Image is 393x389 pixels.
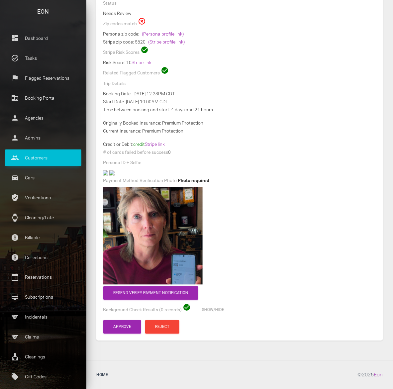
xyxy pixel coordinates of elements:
p: Admins [10,133,76,143]
label: Background Check Results (0 records) [103,307,182,314]
p: Gift Codes [10,372,76,382]
p: Subscriptions [10,292,76,302]
a: calendar_today Reservations [5,269,81,286]
span: credit [133,142,165,147]
a: flag Flagged Reservations [5,70,81,86]
p: Cleaning/Late [10,213,76,223]
div: © 2025 [358,366,388,384]
a: Home [91,366,113,384]
div: Credit or Debit: [98,140,381,148]
div: Time between booking and start: 4 days and 21 hours [98,106,381,114]
span: check_circle [161,66,169,74]
a: (Stripe profile link) [148,39,185,45]
p: Agencies [10,113,76,123]
p: Dashboard [10,33,76,43]
a: corporate_fare Booking Portal [5,90,81,106]
div: Current Insurance: Premium Protection [98,127,381,135]
span: Photo required [178,178,209,183]
a: person Admins [5,130,81,146]
div: 0 [98,148,381,158]
div: Start Date: [DATE] 10:00AM CDT [98,98,381,106]
a: verified_user Verifications [5,189,81,206]
a: Stripe link [132,60,151,65]
img: markup_1000078179.jpg [103,187,203,285]
a: (Persona profile link) [142,31,184,37]
div: Persona zip code: [103,30,376,38]
p: Booking Portal [10,93,76,103]
p: Flagged Reservations [10,73,76,83]
label: Zip codes match [103,21,137,27]
button: Reject [145,320,179,334]
img: 2a5126-legacy-shared-us-central1%2Fselfiefile%2Fimage%2F950094781%2Fshrine_processed%2Fb17a9cf9ee... [109,170,115,176]
span: check_circle [183,304,191,312]
a: people Customers [5,149,81,166]
a: cleaning_services Cleanings [5,349,81,365]
div: Originally Booked Insurance: Premium Protection [98,119,381,127]
a: sports Incidentals [5,309,81,326]
label: Related Flagged Customers [103,70,160,76]
label: Stripe Risk Scores [103,49,140,56]
a: paid Billable [5,229,81,246]
a: dashboard Dashboard [5,30,81,47]
p: Customers [10,153,76,163]
div: Booking Date: [DATE] 12:23PM CDT [98,90,381,98]
span: check_circle [141,46,148,54]
button: Approve [103,320,141,334]
a: paid Collections [5,249,81,266]
p: Collections [10,252,76,262]
a: Stripe link [145,142,165,147]
label: Payment Method Verification Photo [103,178,177,184]
div: Stripe zip code: 5620 [103,38,376,46]
a: person Agencies [5,110,81,126]
p: Claims [10,332,76,342]
a: card_membership Subscriptions [5,289,81,306]
a: sports Claims [5,329,81,345]
a: Eon [374,372,383,378]
p: Verifications [10,193,76,203]
div: Risk Score: 10 [103,58,376,66]
p: Billable [10,233,76,243]
img: persona_camera_1756869088242.jpg [103,170,108,176]
button: Resend verify payment notification [103,286,198,300]
p: Tasks [10,53,76,63]
label: Trip Details [103,80,126,87]
button: Show/Hide [192,303,234,317]
label: # of cards failed before success [103,149,168,156]
label: Persona ID + Selfie [103,159,141,166]
p: Cleanings [10,352,76,362]
a: local_offer Gift Codes [5,369,81,385]
p: Reservations [10,272,76,282]
div: Needs Review [98,9,381,17]
a: drive_eta Cars [5,169,81,186]
a: task_alt Tasks [5,50,81,66]
a: watch Cleaning/Late [5,209,81,226]
span: highlight_off [138,17,146,25]
p: Cars [10,173,76,183]
p: Incidentals [10,312,76,322]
